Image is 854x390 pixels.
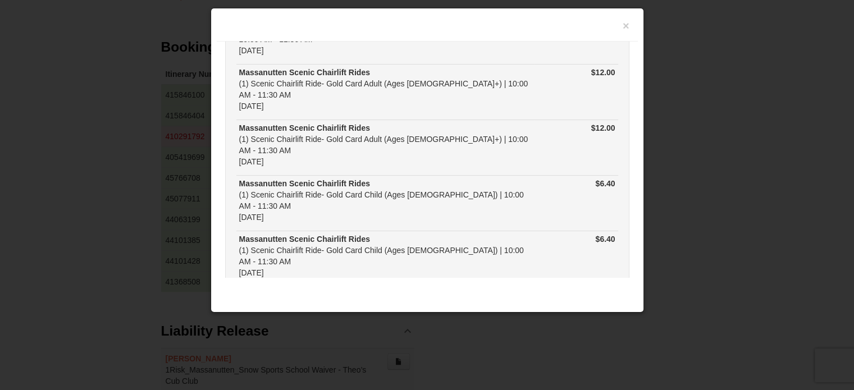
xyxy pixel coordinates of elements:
[591,68,615,77] strong: $12.00
[595,235,615,244] strong: $6.40
[239,123,370,132] strong: Massanutten Scenic Chairlift Rides
[239,178,531,223] div: (1) Scenic Chairlift Ride- Gold Card Child (Ages [DEMOGRAPHIC_DATA]) | 10:00 AM - 11:30 AM [DATE]
[623,20,629,31] button: ×
[239,233,531,278] div: (1) Scenic Chairlift Ride- Gold Card Child (Ages [DEMOGRAPHIC_DATA]) | 10:00 AM - 11:30 AM [DATE]
[239,179,370,188] strong: Massanutten Scenic Chairlift Rides
[239,67,531,112] div: (1) Scenic Chairlift Ride- Gold Card Adult (Ages [DEMOGRAPHIC_DATA]+) | 10:00 AM - 11:30 AM [DATE]
[239,122,531,167] div: (1) Scenic Chairlift Ride- Gold Card Adult (Ages [DEMOGRAPHIC_DATA]+) | 10:00 AM - 11:30 AM [DATE]
[239,68,370,77] strong: Massanutten Scenic Chairlift Rides
[591,123,615,132] strong: $12.00
[239,235,370,244] strong: Massanutten Scenic Chairlift Rides
[595,179,615,188] strong: $6.40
